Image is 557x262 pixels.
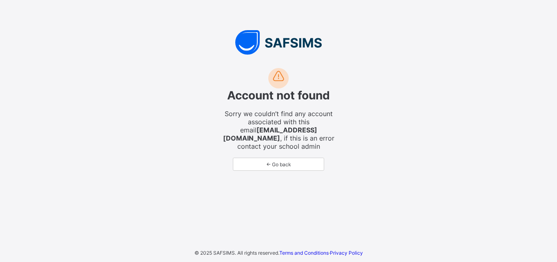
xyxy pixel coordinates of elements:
a: Privacy Policy [330,250,363,256]
span: · [279,250,363,256]
span: Account not found [227,88,330,102]
strong: [EMAIL_ADDRESS][DOMAIN_NAME] [223,126,317,142]
img: SAFSIMS Logo [156,30,401,55]
span: © 2025 SAFSIMS. All rights reserved. [195,250,279,256]
a: Terms and Conditions [279,250,329,256]
span: ← Go back [239,161,318,167]
span: Sorry we couldn’t find any account associated with this email , if this is an error contact your ... [221,110,336,150]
